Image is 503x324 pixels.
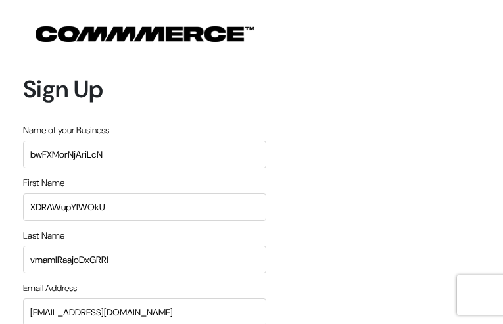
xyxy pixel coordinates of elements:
label: Email Address [23,281,77,295]
label: Name of your Business [23,124,109,137]
label: Last Name [23,229,64,243]
label: First Name [23,176,64,190]
img: COMMMERCE [36,26,254,42]
h1: Sign Up [23,75,266,103]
